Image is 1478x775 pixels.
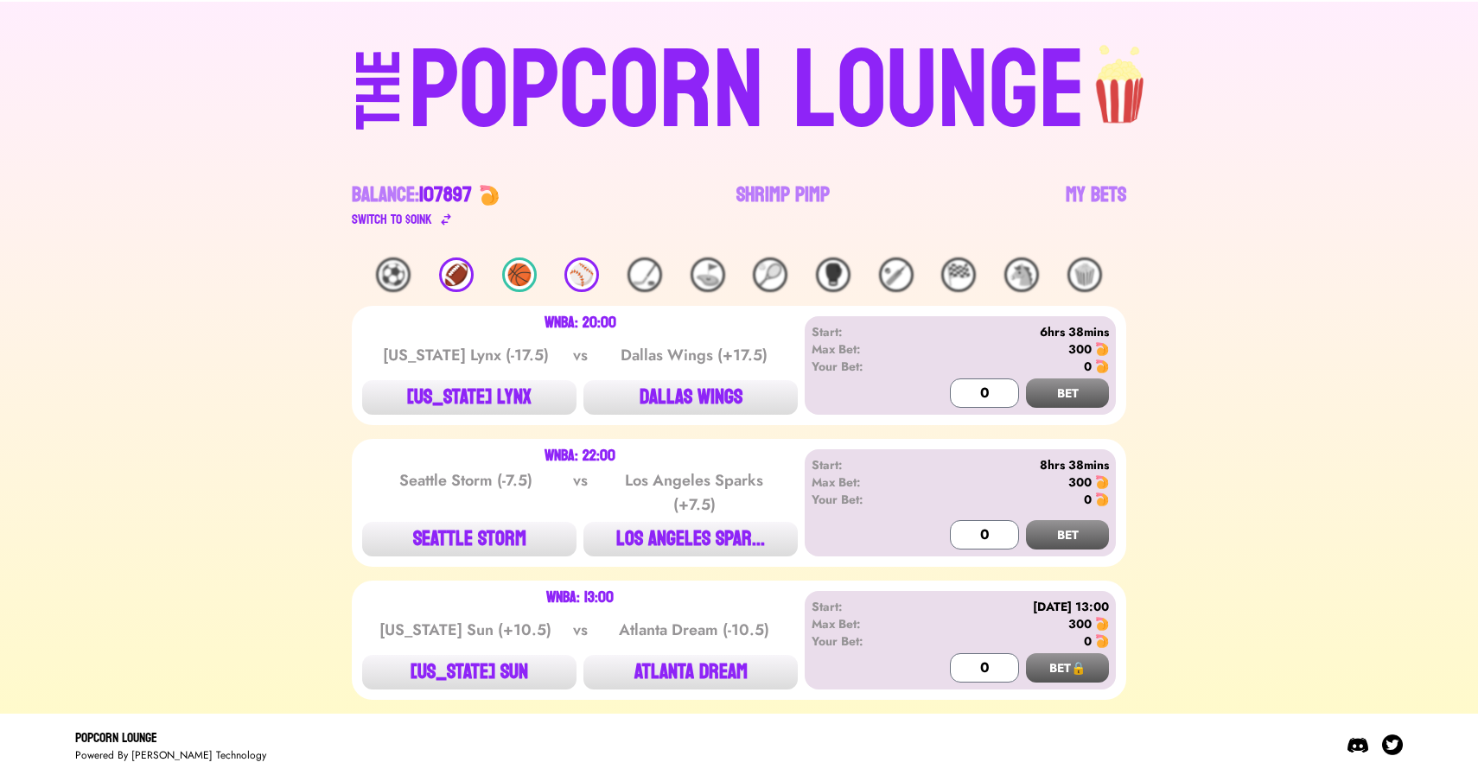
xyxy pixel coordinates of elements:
div: WNBA: 13:00 [546,591,614,605]
div: 6hrs 38mins [911,323,1109,340]
img: Discord [1347,734,1368,755]
button: [US_STATE] LYNX [362,380,577,415]
img: popcorn [1086,29,1156,126]
div: 0 [1084,358,1092,375]
div: Start: [812,456,911,473]
img: 🍤 [1095,617,1109,631]
button: BET🔒 [1026,653,1109,683]
button: SEATTLE STORM [362,522,577,556]
div: 🏀 [502,257,537,292]
div: 🐴 [1004,257,1039,292]
div: Start: [812,598,911,615]
img: 🍤 [1095,492,1109,506]
div: 🏏 [879,257,914,292]
div: Los Angeles Sparks (+7.5) [607,468,781,517]
div: Start: [812,323,911,340]
div: 0 [1084,491,1092,508]
div: 300 [1068,473,1092,491]
img: 🍤 [1095,634,1109,648]
span: 107897 [419,176,472,213]
div: ⚾️ [564,257,599,292]
img: Twitter [1382,734,1403,755]
button: ATLANTA DREAM [583,655,798,689]
div: Max Bet: [812,473,911,491]
div: vs [570,618,591,642]
img: 🍤 [1095,475,1109,489]
div: Powered By [PERSON_NAME] Technology [75,748,266,762]
a: Shrimp Pimp [736,181,830,230]
div: Your Bet: [812,358,911,375]
div: THE [348,49,411,164]
div: POPCORN LOUNGE [409,36,1086,147]
button: DALLAS WINGS [583,380,798,415]
div: Popcorn Lounge [75,727,266,748]
div: Seattle Storm (-7.5) [379,468,553,517]
div: Your Bet: [812,632,911,650]
div: 🎾 [753,257,787,292]
div: WNBA: 22:00 [545,449,615,463]
div: Your Bet: [812,491,911,508]
img: 🍤 [479,185,500,206]
div: [DATE] 13:00 [911,598,1109,615]
div: Balance: [352,181,472,209]
div: 8hrs 38mins [911,456,1109,473]
button: BET [1026,520,1109,549]
div: ⚽️ [376,257,411,292]
div: [US_STATE] Sun (+10.5) [379,618,553,642]
div: 🥊 [816,257,850,292]
div: 🍿 [1067,257,1102,292]
img: 🍤 [1095,342,1109,356]
div: vs [570,468,591,517]
button: [US_STATE] SUN [362,655,577,689]
div: WNBA: 20:00 [545,316,616,330]
a: My Bets [1066,181,1126,230]
div: Max Bet: [812,615,911,632]
div: Max Bet: [812,340,911,358]
div: Dallas Wings (+17.5) [607,343,781,367]
button: BET [1026,378,1109,408]
div: 300 [1068,340,1092,358]
div: ⛳️ [691,257,725,292]
div: [US_STATE] Lynx (-17.5) [379,343,553,367]
div: Atlanta Dream (-10.5) [607,618,781,642]
div: 0 [1084,632,1092,650]
button: LOS ANGELES SPAR... [583,522,798,556]
div: Switch to $ OINK [352,209,432,230]
img: 🍤 [1095,359,1109,373]
div: 🏈 [439,257,474,292]
div: vs [570,343,591,367]
div: 300 [1068,615,1092,632]
a: THEPOPCORN LOUNGEpopcorn [207,29,1271,147]
div: 🏁 [941,257,976,292]
div: 🏒 [628,257,662,292]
